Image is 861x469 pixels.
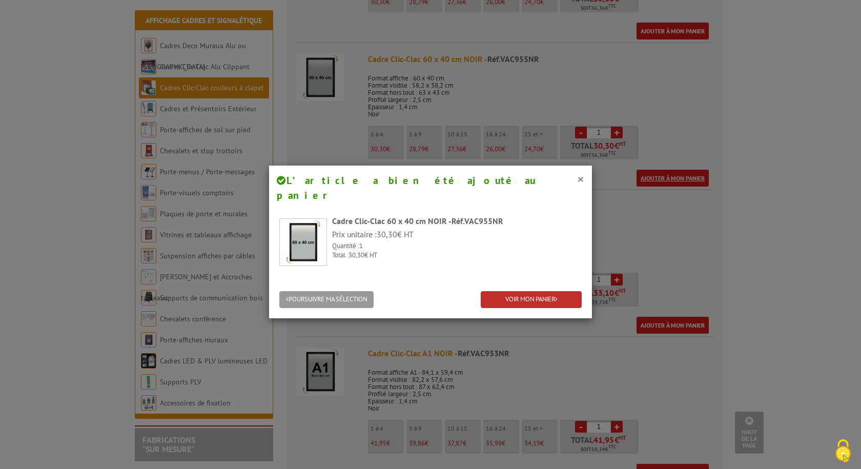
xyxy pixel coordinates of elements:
button: × [577,172,584,186]
a: VOIR MON PANIER [481,291,582,308]
div: Cadre Clic-Clac 60 x 40 cm NOIR - [332,215,582,227]
span: 30,30 [377,229,397,239]
p: Total : € HT [332,251,582,260]
span: Réf.VAC955NR [452,216,503,226]
span: 30,30 [348,251,364,259]
p: Prix unitaire : € HT [332,229,582,240]
button: POURSUIVRE MA SÉLECTION [279,291,374,308]
p: Quantité : [332,241,582,251]
button: Cookies (fenêtre modale) [825,434,861,469]
span: 1 [359,241,363,250]
h4: L’article a bien été ajouté au panier [277,173,584,202]
img: Cookies (fenêtre modale) [830,438,856,464]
